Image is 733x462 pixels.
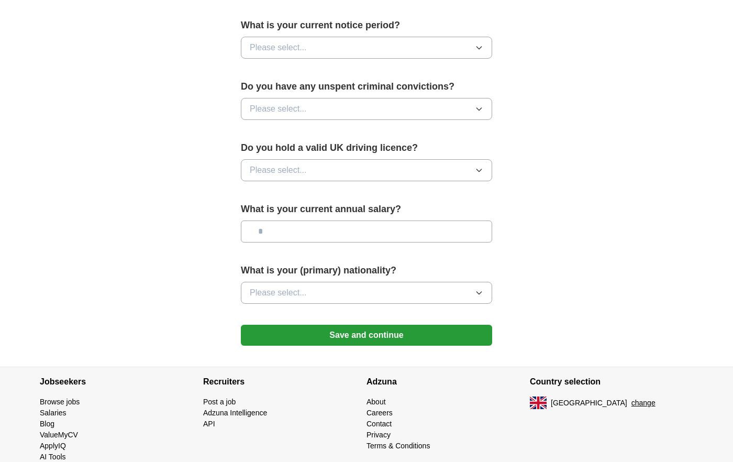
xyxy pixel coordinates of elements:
[366,398,386,406] a: About
[250,164,307,177] span: Please select...
[40,409,66,417] a: Salaries
[366,420,392,428] a: Contact
[530,397,547,409] img: UK flag
[366,431,391,439] a: Privacy
[241,141,492,155] label: Do you hold a valid UK driving licence?
[241,282,492,304] button: Please select...
[631,398,656,409] button: change
[366,409,393,417] a: Careers
[250,103,307,115] span: Please select...
[241,37,492,59] button: Please select...
[366,442,430,450] a: Terms & Conditions
[241,325,492,346] button: Save and continue
[203,409,267,417] a: Adzuna Intelligence
[40,420,54,428] a: Blog
[40,431,78,439] a: ValueMyCV
[530,367,693,397] h4: Country selection
[241,159,492,181] button: Please select...
[203,420,215,428] a: API
[203,398,236,406] a: Post a job
[40,442,66,450] a: ApplyIQ
[241,18,492,32] label: What is your current notice period?
[241,80,492,94] label: Do you have any unspent criminal convictions?
[40,453,66,461] a: AI Tools
[241,202,492,216] label: What is your current annual salary?
[241,263,492,278] label: What is your (primary) nationality?
[551,398,627,409] span: [GEOGRAPHIC_DATA]
[40,398,80,406] a: Browse jobs
[241,98,492,120] button: Please select...
[250,287,307,299] span: Please select...
[250,41,307,54] span: Please select...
